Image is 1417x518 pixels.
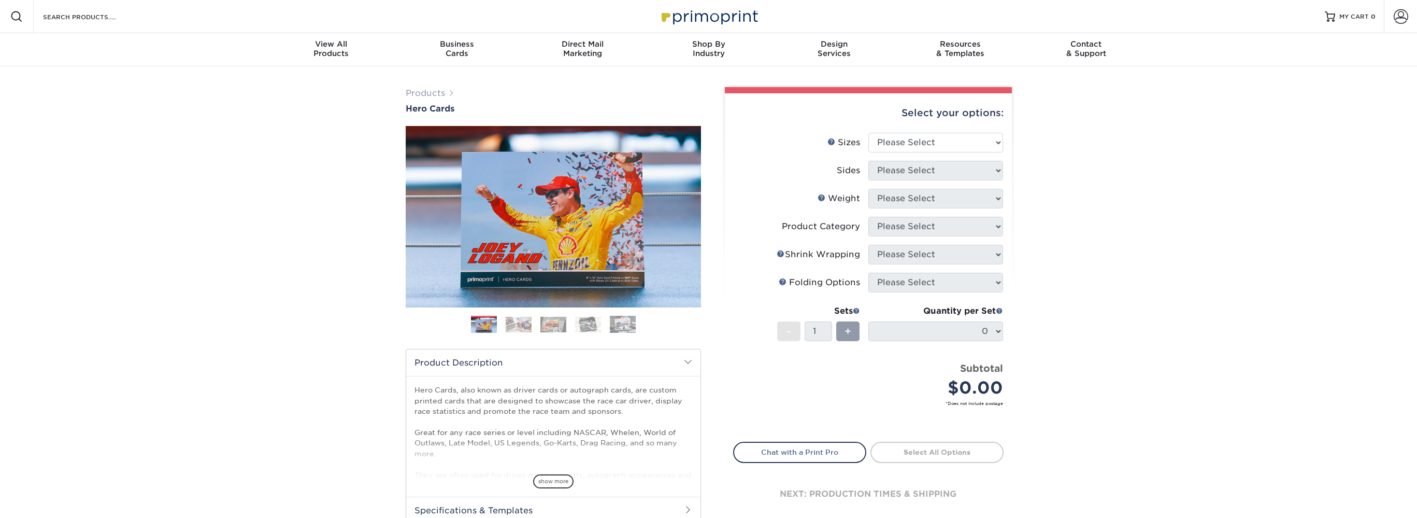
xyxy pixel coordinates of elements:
[870,442,1004,463] a: Select All Options
[1339,12,1369,21] span: MY CART
[1023,39,1149,49] span: Contact
[786,324,791,339] span: -
[818,192,860,205] div: Weight
[268,33,394,66] a: View AllProducts
[268,39,394,49] span: View All
[897,39,1023,49] span: Resources
[540,317,566,332] img: Hero Cards 03
[960,362,1003,374] strong: Subtotal
[394,39,520,49] span: Business
[876,375,1003,400] div: $0.00
[471,317,497,333] img: Hero Cards 01
[533,474,574,488] span: show more
[394,39,520,58] div: Cards
[733,93,1004,133] div: Select your options:
[646,33,771,66] a: Shop ByIndustry
[406,104,701,114] a: Hero Cards
[779,276,860,289] div: Folding Options
[1023,33,1149,66] a: Contact& Support
[646,39,771,58] div: Industry
[506,317,532,332] img: Hero Cards 02
[777,305,860,317] div: Sets
[406,88,445,98] a: Products
[897,33,1023,66] a: Resources& Templates
[1023,39,1149,58] div: & Support
[845,324,851,339] span: +
[837,164,860,177] div: Sides
[741,400,1003,407] small: *Does not include postage
[268,39,394,58] div: Products
[771,39,897,49] span: Design
[897,39,1023,58] div: & Templates
[610,316,636,333] img: Hero Cards 05
[520,39,646,49] span: Direct Mail
[777,248,860,261] div: Shrink Wrapping
[520,33,646,66] a: Direct MailMarketing
[733,442,866,463] a: Chat with a Print Pro
[657,5,761,27] img: Primoprint
[42,10,143,23] input: SEARCH PRODUCTS.....
[782,220,860,233] div: Product Category
[520,39,646,58] div: Marketing
[827,136,860,149] div: Sizes
[575,317,601,332] img: Hero Cards 04
[771,39,897,58] div: Services
[771,33,897,66] a: DesignServices
[406,124,701,310] img: Hero Cards 01
[646,39,771,49] span: Shop By
[868,305,1003,317] div: Quantity per Set
[1371,13,1376,20] span: 0
[406,349,700,376] h2: Product Description
[394,33,520,66] a: BusinessCards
